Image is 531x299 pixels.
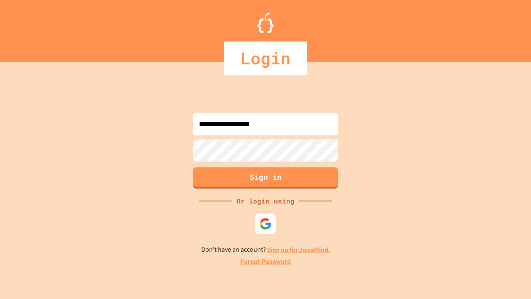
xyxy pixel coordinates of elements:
div: Login [224,42,307,75]
p: Don't have an account? [201,245,330,255]
div: Or login using [232,196,299,206]
a: Sign up for JuiceMind. [267,245,330,254]
button: Sign in [193,167,338,189]
img: google-icon.svg [259,218,272,230]
a: Forgot Password [240,257,291,267]
img: Logo.svg [257,12,274,33]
